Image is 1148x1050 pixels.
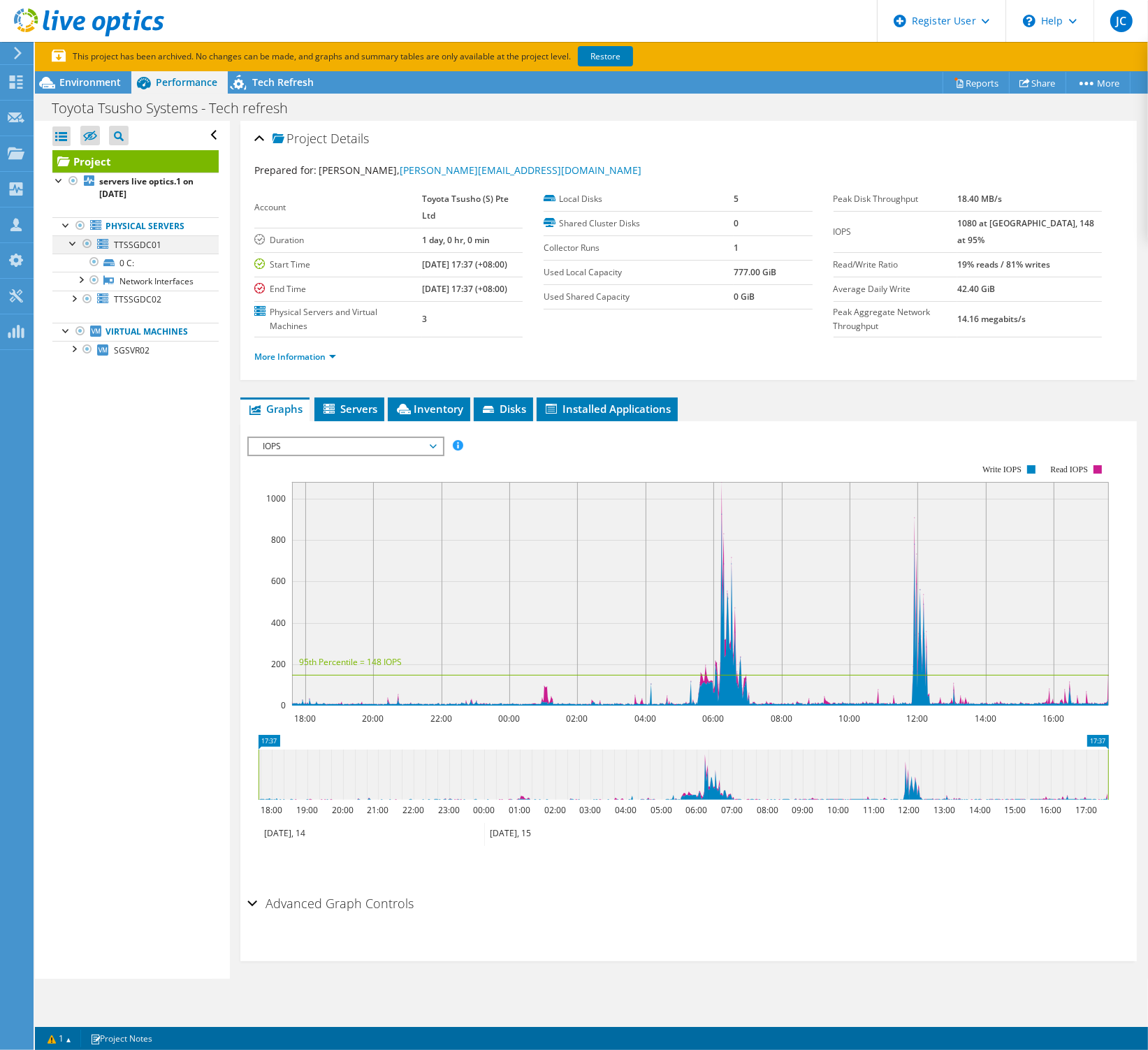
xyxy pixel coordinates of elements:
[702,713,724,724] text: 06:00
[52,217,219,235] a: Physical Servers
[395,402,463,416] span: Inventory
[827,804,849,816] text: 10:00
[544,217,734,231] label: Shared Cluster Disks
[422,258,507,270] b: [DATE] 17:37 (+08:00)
[52,49,736,64] p: This project has been archived. No changes can be made, and graphs and summary tables are only av...
[771,713,792,724] text: 08:00
[114,293,161,305] span: TTSSGDC02
[254,163,317,177] label: Prepared for:
[734,266,776,278] b: 777.00 GiB
[834,305,958,333] label: Peak Aggregate Network Throughput
[430,713,452,724] text: 22:00
[422,283,507,295] b: [DATE] 17:37 (+08:00)
[1023,15,1036,27] svg: \n
[299,656,402,668] text: 95th Percentile = 148 IOPS
[1066,72,1131,94] a: More
[59,75,121,89] span: Environment
[247,402,303,416] span: Graphs
[362,713,384,724] text: 20:00
[734,242,739,254] b: 1
[52,254,219,272] a: 0 C:
[544,402,671,416] span: Installed Applications
[957,193,1002,205] b: 18.40 MB/s
[838,713,860,724] text: 10:00
[294,713,316,724] text: 18:00
[544,192,734,206] label: Local Disks
[402,804,424,816] text: 22:00
[982,465,1022,474] text: Write IOPS
[1110,10,1133,32] span: JC
[685,804,707,816] text: 06:00
[975,713,996,724] text: 14:00
[52,235,219,254] a: TTSSGDC01
[943,72,1010,94] a: Reports
[52,341,219,359] a: SGSVR02
[247,889,414,917] h2: Advanced Graph Controls
[271,617,286,629] text: 400
[634,713,656,724] text: 04:00
[615,804,637,816] text: 04:00
[45,101,310,116] h1: Toyota Tsusho Systems - Tech refresh
[321,402,377,416] span: Servers
[319,163,641,177] span: [PERSON_NAME],
[509,804,530,816] text: 01:00
[721,804,743,816] text: 07:00
[271,534,286,546] text: 800
[957,217,1094,246] b: 1080 at [GEOGRAPHIC_DATA], 148 at 95%
[261,804,282,816] text: 18:00
[734,291,755,302] b: 0 GiB
[252,75,314,89] span: Tech Refresh
[957,283,995,295] b: 42.40 GiB
[834,258,958,272] label: Read/Write Ratio
[498,713,520,724] text: 00:00
[834,225,958,239] label: IOPS
[792,804,813,816] text: 09:00
[52,291,219,309] a: TTSSGDC02
[834,282,958,296] label: Average Daily Write
[969,804,991,816] text: 14:00
[544,804,566,816] text: 02:00
[957,313,1026,325] b: 14.16 megabits/s
[52,272,219,290] a: Network Interfaces
[296,804,318,816] text: 19:00
[254,282,422,296] label: End Time
[38,1030,81,1047] a: 1
[544,290,734,304] label: Used Shared Capacity
[1004,804,1026,816] text: 15:00
[114,239,161,251] span: TTSSGDC01
[933,804,955,816] text: 13:00
[1040,804,1061,816] text: 16:00
[566,713,588,724] text: 02:00
[254,200,422,214] label: Account
[1009,72,1066,94] a: Share
[757,804,778,816] text: 08:00
[481,402,526,416] span: Disks
[156,75,217,89] span: Performance
[254,258,422,272] label: Start Time
[1075,804,1097,816] text: 17:00
[330,130,369,147] span: Details
[254,351,336,363] a: More Information
[422,313,427,325] b: 3
[52,150,219,173] a: Project
[834,192,958,206] label: Peak Disk Throughput
[400,163,641,177] a: [PERSON_NAME][EMAIL_ADDRESS][DOMAIN_NAME]
[422,193,509,221] b: Toyota Tsusho (S) Pte Ltd
[273,132,327,146] span: Project
[863,804,885,816] text: 11:00
[1050,465,1088,474] text: Read IOPS
[544,265,734,279] label: Used Local Capacity
[271,658,286,670] text: 200
[578,46,633,66] a: Restore
[332,804,354,816] text: 20:00
[734,217,739,229] b: 0
[957,258,1050,270] b: 19% reads / 81% writes
[651,804,672,816] text: 05:00
[579,804,601,816] text: 03:00
[256,438,435,455] span: IOPS
[80,1030,162,1047] a: Project Notes
[254,233,422,247] label: Duration
[52,173,219,203] a: servers live optics.1 on [DATE]
[898,804,920,816] text: 12:00
[734,193,739,205] b: 5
